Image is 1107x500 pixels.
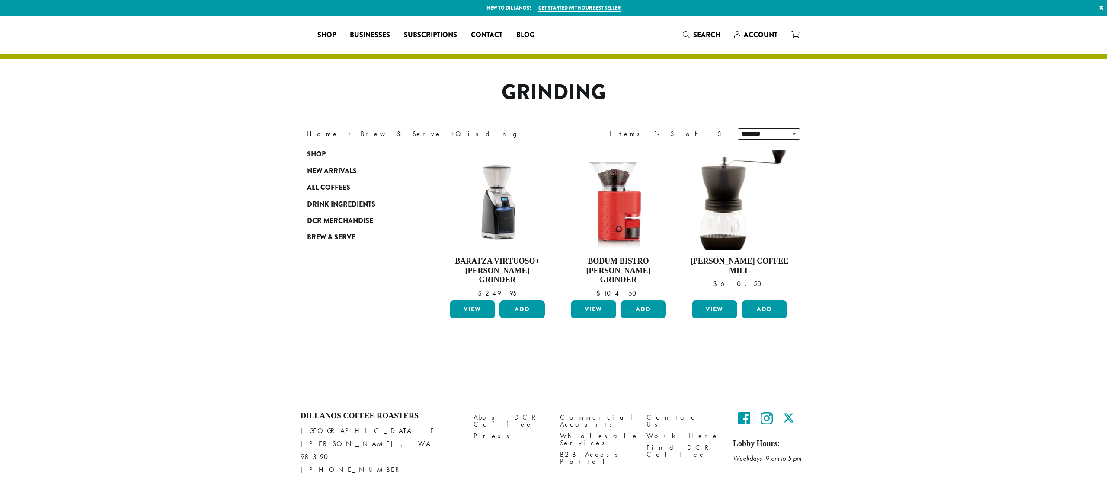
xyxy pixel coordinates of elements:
span: Shop [317,30,336,41]
h4: [PERSON_NAME] Coffee Mill [690,257,789,275]
img: Hario-Coffee-Mill-1-300x300.jpg [690,150,789,250]
img: 587-Virtuoso-Black-02-Quarter-Left-On-White-scaled.jpg [448,150,547,250]
a: DCR Merchandise [307,213,411,229]
span: All Coffees [307,182,350,193]
a: Commercial Accounts [560,411,633,430]
a: Home [307,129,339,138]
bdi: 60.50 [713,279,765,288]
a: View [692,300,737,318]
a: B2B Access Portal [560,449,633,467]
button: Add [621,300,666,318]
span: $ [478,289,485,298]
span: $ [596,289,604,298]
a: View [571,300,616,318]
em: Weekdays 9 am to 5 pm [733,454,801,463]
a: Work Here [646,430,720,442]
a: All Coffees [307,179,411,196]
a: Press [474,430,547,442]
img: B_10903-04.jpg [576,150,660,250]
span: Contact [471,30,502,41]
span: DCR Merchandise [307,216,373,226]
a: New Arrivals [307,163,411,179]
h4: Dillanos Coffee Roasters [301,411,461,421]
p: [GEOGRAPHIC_DATA] E [PERSON_NAME], WA 98390 [PHONE_NUMBER] [301,424,461,476]
span: Drink Ingredients [307,199,375,210]
a: Shop [307,146,411,162]
h1: Grinding [301,80,806,105]
button: Add [499,300,545,318]
a: Drink Ingredients [307,196,411,212]
a: Get started with our best seller [538,4,621,12]
span: Businesses [350,30,390,41]
a: [PERSON_NAME] Coffee Mill $60.50 [690,150,789,297]
bdi: 104.50 [596,289,640,298]
a: Shop [310,28,343,42]
h4: Baratza Virtuoso+ [PERSON_NAME] Grinder [448,257,547,285]
span: Shop [307,149,326,160]
button: Add [742,300,787,318]
span: Subscriptions [404,30,457,41]
span: Brew & Serve [307,232,355,243]
span: Search [693,30,720,40]
span: › [348,126,351,139]
h5: Lobby Hours: [733,439,806,449]
span: $ [713,279,720,288]
span: Blog [516,30,534,41]
a: Brew & Serve [307,229,411,245]
a: Search [676,28,727,42]
a: Find DCR Coffee [646,442,720,460]
h4: Bodum Bistro [PERSON_NAME] Grinder [569,257,668,285]
a: Bodum Bistro [PERSON_NAME] Grinder $104.50 [569,150,668,297]
span: Account [744,30,777,40]
bdi: 249.95 [478,289,517,298]
a: Contact Us [646,411,720,430]
nav: Breadcrumb [307,129,541,139]
a: Baratza Virtuoso+ [PERSON_NAME] Grinder $249.95 [448,150,547,297]
a: About DCR Coffee [474,411,547,430]
span: New Arrivals [307,166,357,177]
a: Brew & Serve [361,129,442,138]
span: › [451,126,454,139]
a: View [450,300,495,318]
div: Items 1-3 of 3 [610,129,725,139]
a: Wholesale Services [560,430,633,449]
